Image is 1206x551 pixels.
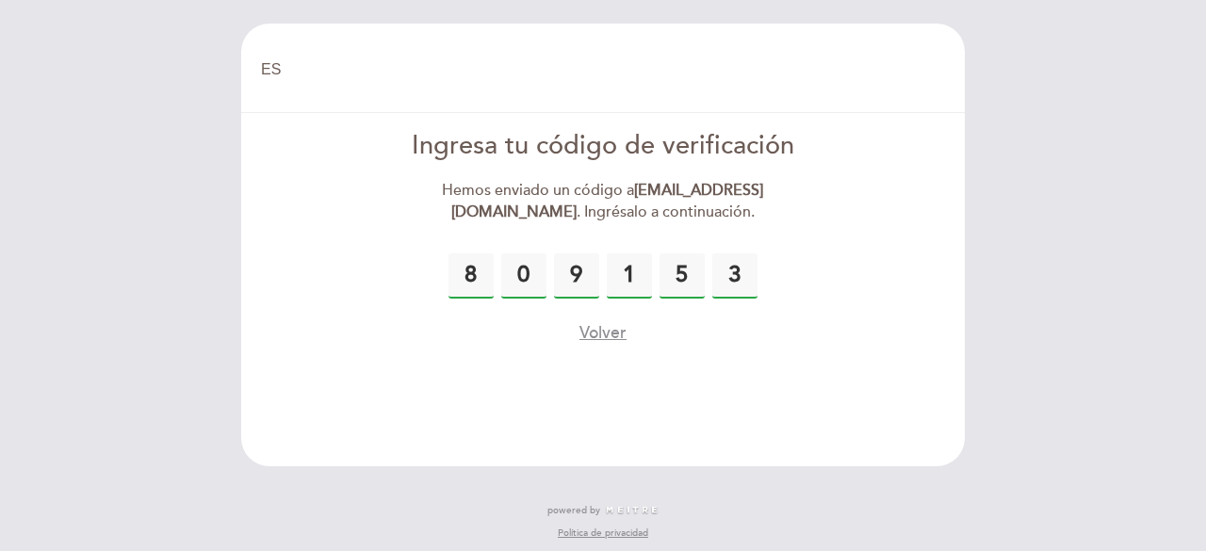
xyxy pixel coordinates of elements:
button: Volver [579,321,627,345]
a: Política de privacidad [558,527,648,540]
strong: [EMAIL_ADDRESS][DOMAIN_NAME] [451,181,764,221]
div: Hemos enviado un código a . Ingrésalo a continuación. [387,180,820,223]
input: 0 [554,253,599,299]
a: powered by [547,504,659,517]
input: 0 [660,253,705,299]
input: 0 [501,253,546,299]
img: MEITRE [605,506,659,515]
input: 0 [607,253,652,299]
div: Ingresa tu código de verificación [387,128,820,165]
input: 0 [712,253,758,299]
input: 0 [448,253,494,299]
span: powered by [547,504,600,517]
